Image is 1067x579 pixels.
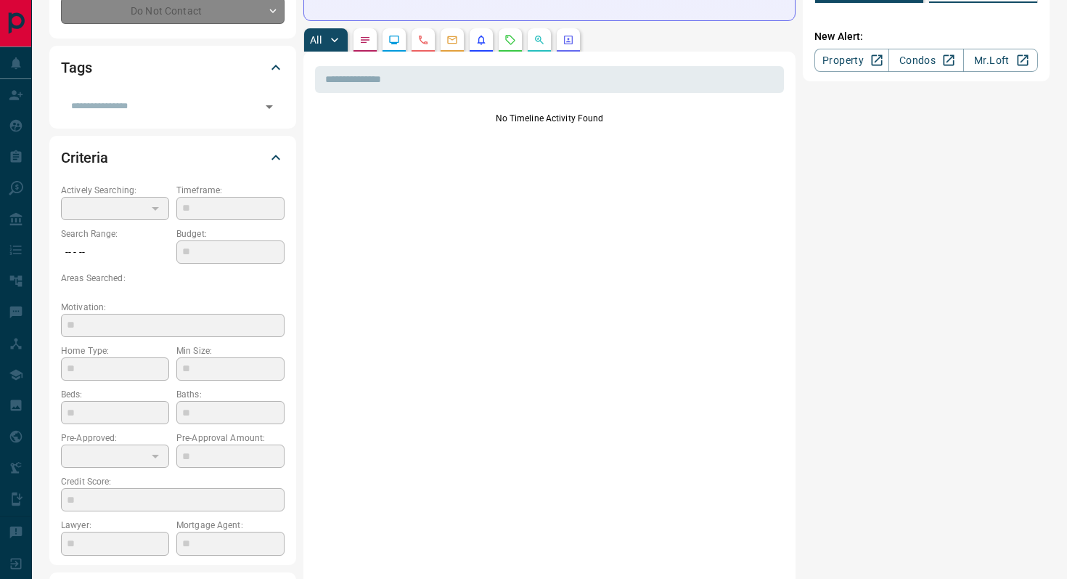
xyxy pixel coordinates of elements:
div: Criteria [61,140,285,175]
svg: Notes [359,34,371,46]
p: Lawyer: [61,519,169,532]
a: Condos [888,49,963,72]
p: -- - -- [61,240,169,264]
a: Property [814,49,889,72]
p: No Timeline Activity Found [315,112,784,125]
p: Areas Searched: [61,272,285,285]
p: Home Type: [61,344,169,357]
p: Pre-Approved: [61,432,169,445]
p: Actively Searching: [61,184,169,197]
svg: Emails [446,34,458,46]
p: Beds: [61,388,169,401]
p: Mortgage Agent: [176,519,285,532]
svg: Listing Alerts [475,34,487,46]
svg: Lead Browsing Activity [388,34,400,46]
h2: Criteria [61,146,108,169]
p: Baths: [176,388,285,401]
p: Motivation: [61,301,285,314]
svg: Requests [504,34,516,46]
p: New Alert: [814,29,1038,44]
button: Open [259,97,279,117]
svg: Opportunities [533,34,545,46]
p: Budget: [176,227,285,240]
p: Timeframe: [176,184,285,197]
div: Tags [61,50,285,85]
h2: Tags [61,56,91,79]
p: Credit Score: [61,475,285,488]
p: Pre-Approval Amount: [176,432,285,445]
svg: Agent Actions [563,34,574,46]
svg: Calls [417,34,429,46]
p: Min Size: [176,344,285,357]
p: Search Range: [61,227,169,240]
p: All [310,35,322,45]
a: Mr.Loft [963,49,1038,72]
